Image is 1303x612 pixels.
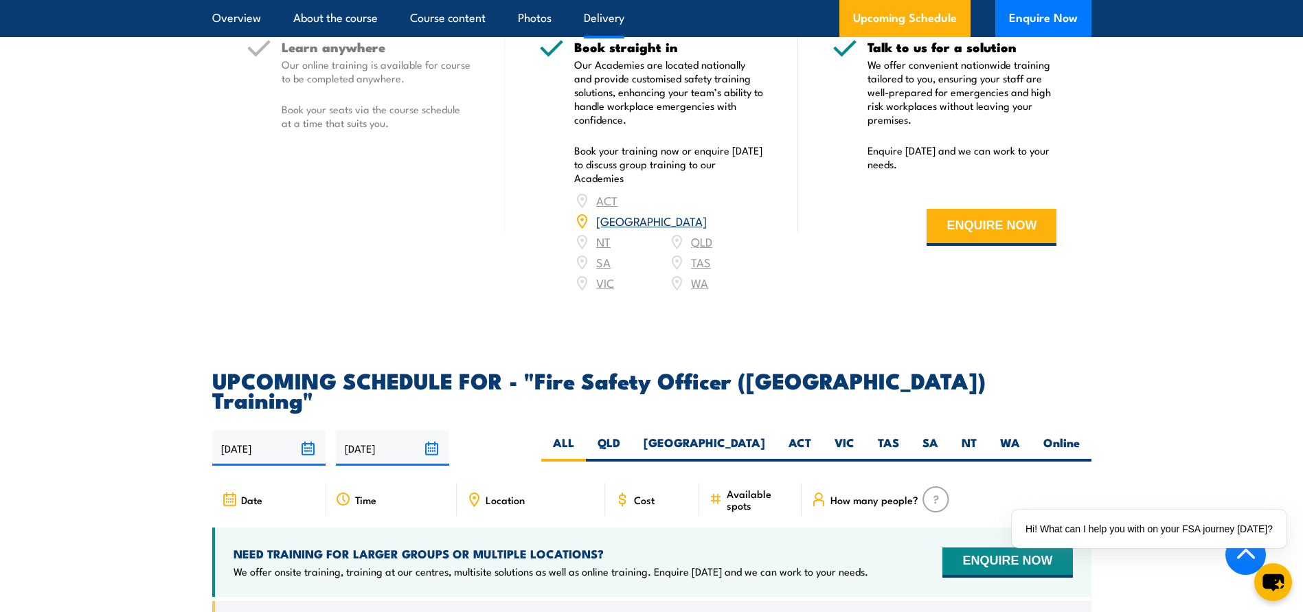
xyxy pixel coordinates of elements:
[632,435,777,462] label: [GEOGRAPHIC_DATA]
[574,144,764,185] p: Book your training now or enquire [DATE] to discuss group training to our Academies
[282,58,471,85] p: Our online training is available for course to be completed anywhere.
[336,431,449,466] input: To date
[486,494,525,506] span: Location
[823,435,866,462] label: VIC
[1032,435,1091,462] label: Online
[541,435,586,462] label: ALL
[234,565,868,578] p: We offer onsite training, training at our centres, multisite solutions as well as online training...
[586,435,632,462] label: QLD
[988,435,1032,462] label: WA
[574,58,764,126] p: Our Academies are located nationally and provide customised safety training solutions, enhancing ...
[830,494,918,506] span: How many people?
[727,488,792,511] span: Available spots
[241,494,262,506] span: Date
[868,41,1057,54] h5: Talk to us for a solution
[212,370,1091,409] h2: UPCOMING SCHEDULE FOR - "Fire Safety Officer ([GEOGRAPHIC_DATA]) Training"
[282,41,471,54] h5: Learn anywhere
[868,144,1057,171] p: Enquire [DATE] and we can work to your needs.
[868,58,1057,126] p: We offer convenient nationwide training tailored to you, ensuring your staff are well-prepared fo...
[574,41,764,54] h5: Book straight in
[777,435,823,462] label: ACT
[234,546,868,561] h4: NEED TRAINING FOR LARGER GROUPS OR MULTIPLE LOCATIONS?
[282,102,471,130] p: Book your seats via the course schedule at a time that suits you.
[1012,510,1287,548] div: Hi! What can I help you with on your FSA journey [DATE]?
[950,435,988,462] label: NT
[355,494,376,506] span: Time
[911,435,950,462] label: SA
[942,547,1072,578] button: ENQUIRE NOW
[596,212,707,229] a: [GEOGRAPHIC_DATA]
[634,494,655,506] span: Cost
[212,431,326,466] input: From date
[927,209,1056,246] button: ENQUIRE NOW
[866,435,911,462] label: TAS
[1254,563,1292,601] button: chat-button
